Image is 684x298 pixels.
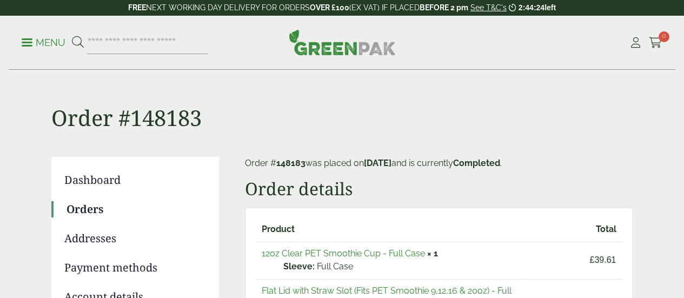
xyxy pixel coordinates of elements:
i: Cart [649,37,662,48]
th: Product [255,218,526,241]
bdi: 39.61 [590,255,616,264]
a: Orders [67,201,204,217]
p: Menu [22,36,65,49]
a: Dashboard [64,172,204,188]
a: Menu [22,36,65,47]
strong: OVER £100 [310,3,349,12]
strong: × 1 [427,248,438,259]
span: £ [590,255,595,264]
strong: FREE [128,3,146,12]
mark: Completed [453,158,500,168]
img: GreenPak Supplies [289,29,396,55]
mark: 148183 [276,158,306,168]
a: Addresses [64,230,204,247]
a: 0 [649,35,662,51]
span: 2:44:24 [519,3,544,12]
a: 12oz Clear PET Smoothie Cup - Full Case [262,248,425,259]
span: left [544,3,556,12]
a: Payment methods [64,260,204,276]
h2: Order details [245,178,633,199]
strong: BEFORE 2 pm [420,3,468,12]
th: Total [527,218,623,241]
p: Full Case [283,260,519,273]
mark: [DATE] [364,158,391,168]
strong: Sleeve: [283,260,315,273]
span: 0 [659,31,669,42]
a: See T&C's [470,3,507,12]
p: Order # was placed on and is currently . [245,157,633,170]
i: My Account [629,37,642,48]
h1: Order #148183 [51,70,633,131]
